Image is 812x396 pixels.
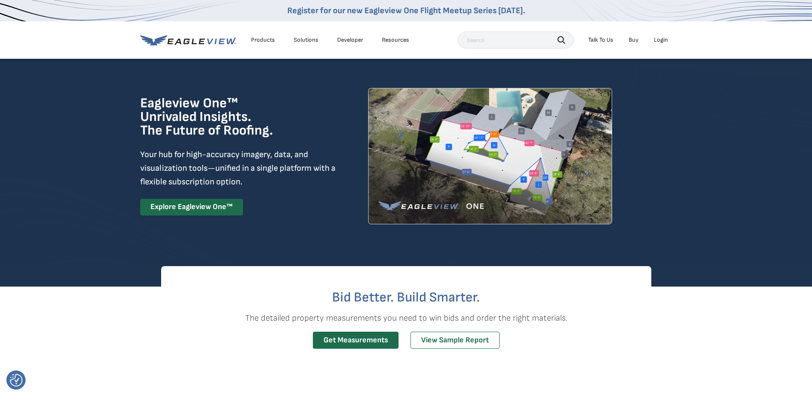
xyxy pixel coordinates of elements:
a: Register for our new Eagleview One Flight Meetup Series [DATE]. [287,6,525,16]
a: Get Measurements [313,332,399,349]
a: Explore Eagleview One™ [140,199,243,215]
h1: Eagleview One™ Unrivaled Insights. The Future of Roofing. [140,97,316,138]
div: Products [251,36,275,44]
input: Search [458,32,574,49]
img: Revisit consent button [10,374,23,387]
div: Talk To Us [588,36,613,44]
div: Login [654,36,668,44]
a: Developer [337,36,363,44]
button: Consent Preferences [10,374,23,387]
h2: Bid Better. Build Smarter. [161,291,651,304]
div: Solutions [294,36,318,44]
p: Your hub for high-accuracy imagery, data, and visualization tools—unified in a single platform wi... [140,148,337,189]
div: Resources [382,36,409,44]
a: Buy [629,36,639,44]
p: The detailed property measurements you need to win bids and order the right materials. [161,311,651,325]
a: View Sample Report [410,332,500,349]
